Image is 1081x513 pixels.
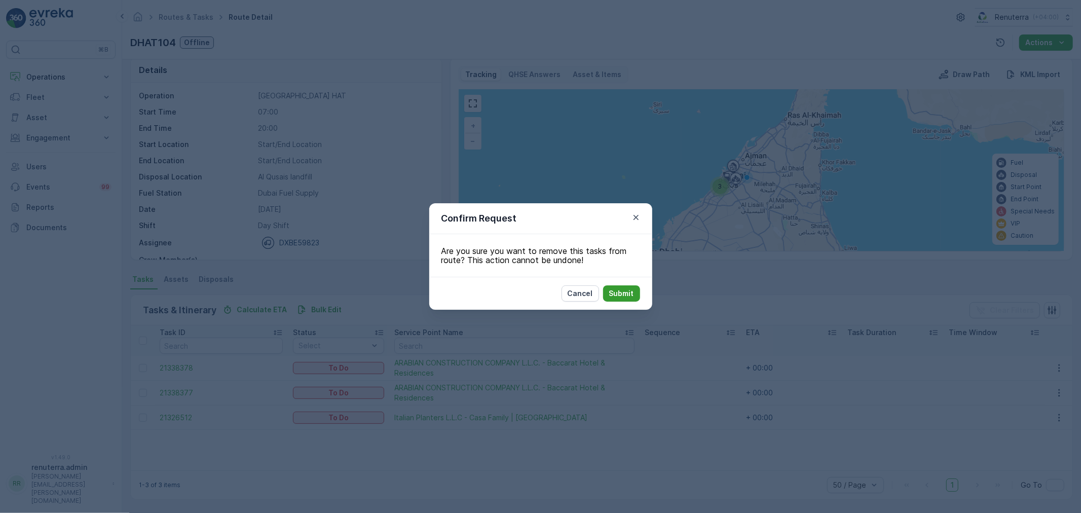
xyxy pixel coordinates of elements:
[441,211,517,226] p: Confirm Request
[603,285,640,302] button: Submit
[609,288,634,299] p: Submit
[562,285,599,302] button: Cancel
[568,288,593,299] p: Cancel
[429,234,652,277] div: Are you sure you want to remove this tasks from route? This action cannot be undone!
